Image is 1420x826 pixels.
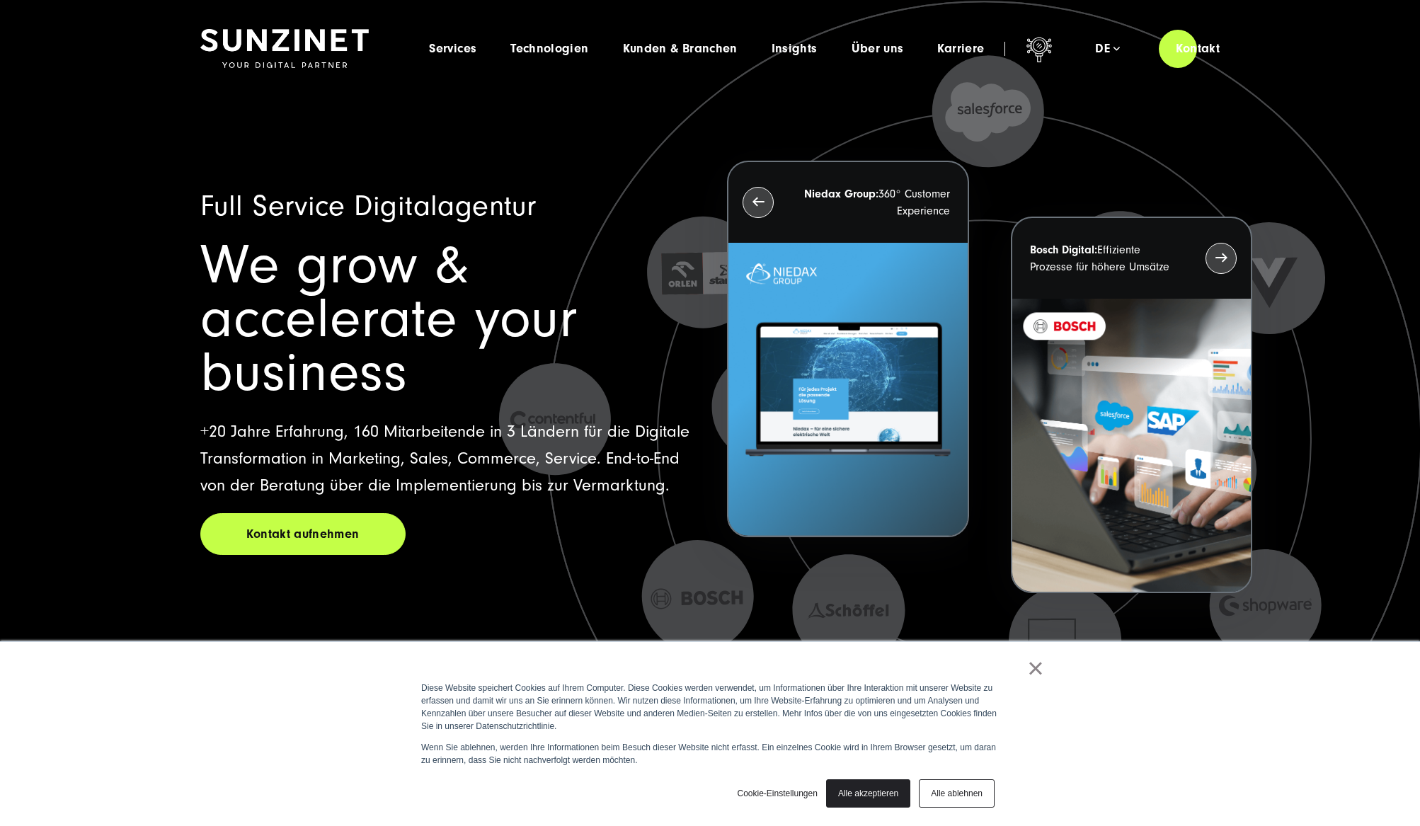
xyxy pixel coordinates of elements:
[200,29,369,69] img: SUNZINET Full Service Digital Agentur
[772,42,818,56] a: Insights
[804,188,878,200] strong: Niedax Group:
[510,42,588,56] a: Technologien
[826,779,910,808] a: Alle akzeptieren
[200,190,536,223] span: Full Service Digitalagentur
[421,741,999,767] p: Wenn Sie ablehnen, werden Ihre Informationen beim Besuch dieser Website nicht erfasst. Ein einzel...
[1027,662,1044,675] a: ×
[1159,28,1237,69] a: Kontakt
[1095,42,1120,56] div: de
[937,42,984,56] a: Karriere
[799,185,949,219] p: 360° Customer Experience
[200,418,693,499] p: +20 Jahre Erfahrung, 160 Mitarbeitende in 3 Ländern für die Digitale Transformation in Marketing,...
[1011,217,1252,594] button: Bosch Digital:Effiziente Prozesse für höhere Umsätze BOSCH - Kundeprojekt - Digital Transformatio...
[200,513,406,555] a: Kontakt aufnehmen
[728,243,967,537] img: Letztes Projekt von Niedax. Ein Laptop auf dem die Niedax Website geöffnet ist, auf blauem Hinter...
[429,42,476,56] a: Services
[919,779,995,808] a: Alle ablehnen
[421,682,999,733] p: Diese Website speichert Cookies auf Ihrem Computer. Diese Cookies werden verwendet, um Informatio...
[200,239,693,400] h1: We grow & accelerate your business
[737,787,817,800] a: Cookie-Einstellungen
[1012,299,1251,592] img: BOSCH - Kundeprojekt - Digital Transformation Agentur SUNZINET
[852,42,904,56] a: Über uns
[727,161,968,538] button: Niedax Group:360° Customer Experience Letztes Projekt von Niedax. Ein Laptop auf dem die Niedax W...
[623,42,738,56] a: Kunden & Branchen
[1030,243,1097,256] strong: Bosch Digital:
[1030,241,1180,275] p: Effiziente Prozesse für höhere Umsätze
